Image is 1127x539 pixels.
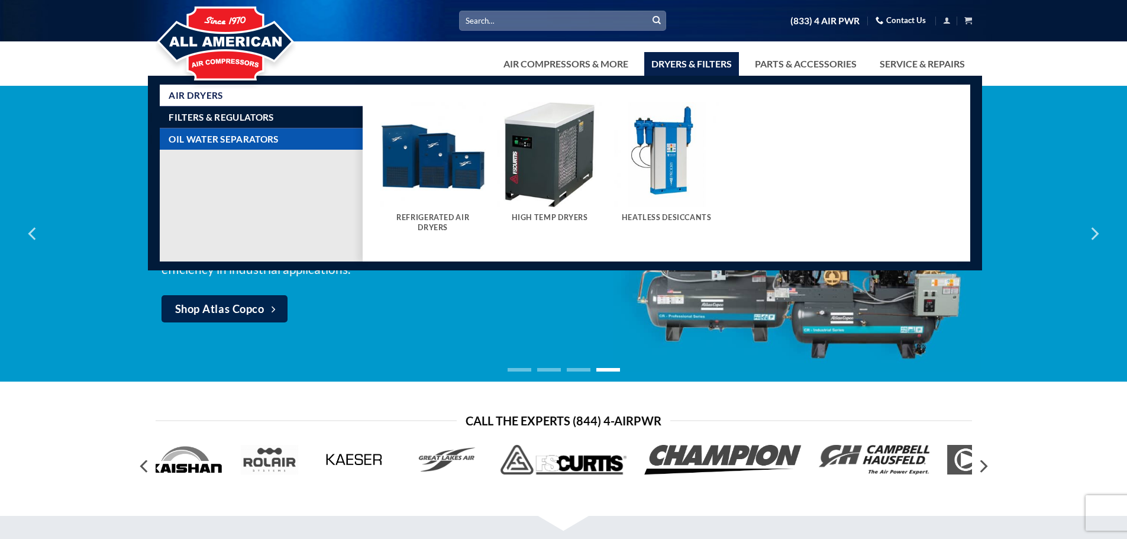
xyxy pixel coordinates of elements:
li: Page dot 1 [508,368,531,372]
a: Parts & Accessories [748,52,864,76]
h5: High Temp Dryers [503,213,596,222]
button: Previous [134,455,156,478]
a: Visit product category Refrigerated Air Dryers [380,102,486,244]
h5: Heatless Desiccants [620,213,713,222]
img: High Temp Dryers [497,102,602,208]
span: Filters & Regulators [169,112,273,122]
button: Submit [648,12,666,30]
a: Login [943,13,951,28]
button: Next [1083,204,1105,263]
img: Refrigerated Air Dryers [380,102,486,208]
li: Page dot 2 [537,368,561,372]
a: Contact Us [876,11,926,30]
a: View cart [964,13,972,28]
span: Oil Water Separators [169,134,278,144]
span: Air Dryers [169,91,222,100]
img: Heatless Desiccants [614,102,719,208]
a: Air Compressors & More [496,52,635,76]
input: Search… [459,11,666,30]
a: Shop Atlas Copco [162,295,288,322]
span: Shop Atlas Copco [175,301,264,318]
li: Page dot 3 [567,368,590,372]
h5: Refrigerated Air Dryers [386,213,480,233]
a: Service & Repairs [873,52,972,76]
a: Visit product category High Temp Dryers [497,102,602,234]
button: Previous [22,204,44,263]
a: (833) 4 AIR PWR [790,11,860,31]
a: Visit product category Heatless Desiccants [614,102,719,234]
button: Next [972,455,993,478]
span: Call the Experts (844) 4-AirPwr [466,411,661,430]
li: Page dot 4 [596,368,620,372]
a: Dryers & Filters [644,52,739,76]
